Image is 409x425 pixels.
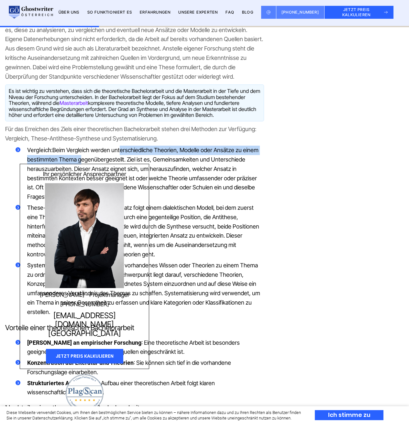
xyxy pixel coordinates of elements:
[140,10,171,15] a: Erfahrungen
[60,100,88,106] a: Masterarbeit
[27,147,52,153] b: Vergleich:
[65,374,104,412] img: plagScan
[226,10,234,15] a: FAQ
[46,349,123,363] div: JETZT PREIS KALKULIEREN
[24,301,145,308] a: [PHONE_NUMBER]
[27,147,259,200] span: Beim Vergleich werden unterschiedliche Theorien, Modelle oder Ansätze zu einem bestimmten Thema g...
[5,84,264,121] div: Es ist wichtig zu verstehen, dass sich die theoretische Bachelorarbeit und die Masterarbeit in de...
[282,10,319,15] span: [PHONE_NUMBER]
[5,404,140,412] span: Nachteile einer theoretischen Bachelorarbeit
[24,171,145,178] div: Ihr persönlicher Ansprechpartner
[24,292,145,298] div: [PERSON_NAME] - Projektmanager
[276,6,325,19] a: [PHONE_NUMBER]
[5,126,256,142] span: Für das Erreichen des Ziels einer theoretischen Bachelorarbeit stehen drei Methoden zur Verfügung...
[325,6,393,19] button: JETZT PREIS KALKULIEREN
[6,410,304,421] div: Diese Webseite verwendet Cookies, um Ihnen den bestmöglichen Service bieten zu können – nähere In...
[59,10,80,15] a: Über uns
[178,10,218,15] a: Unsere Experten
[8,6,53,19] img: logo wirschreiben
[87,10,132,15] a: So funktioniert es
[315,410,383,420] div: Ich stimme zu
[5,17,263,80] span: Eine theoretische Bachelorarbeit setzt sich mit bestehender Literatur und Theorien auseinander. Z...
[45,183,124,288] img: Konstantin Steimle
[266,10,271,15] img: Email
[5,323,134,332] span: Vorteile einer theoretischen Bachelorarbeit
[24,311,145,338] a: [EMAIL_ADDRESS][DOMAIN_NAME][GEOGRAPHIC_DATA]
[242,10,253,15] a: BLOG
